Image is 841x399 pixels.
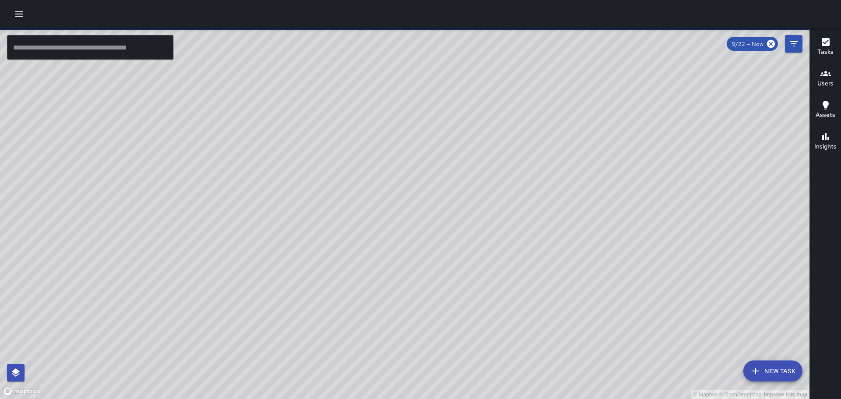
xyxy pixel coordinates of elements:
div: 9/22 — Now [727,37,778,51]
h6: Users [817,79,834,88]
span: 9/22 — Now [727,40,769,48]
h6: Assets [816,110,835,120]
button: Filters [785,35,802,53]
button: Assets [810,95,841,126]
button: Tasks [810,32,841,63]
button: Users [810,63,841,95]
h6: Insights [814,142,837,152]
button: New Task [743,360,802,381]
button: Insights [810,126,841,158]
h6: Tasks [817,47,834,57]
